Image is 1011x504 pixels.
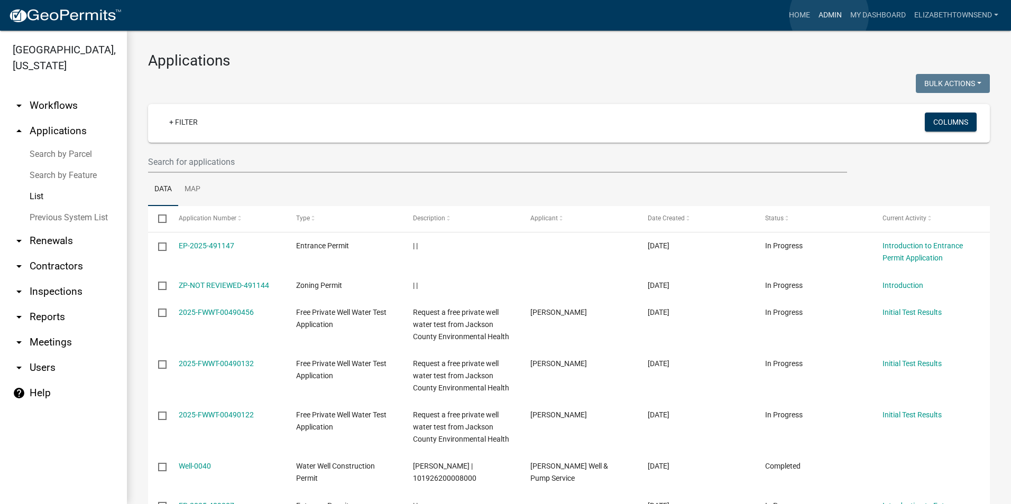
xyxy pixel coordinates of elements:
[13,125,25,137] i: arrow_drop_up
[13,99,25,112] i: arrow_drop_down
[883,214,926,222] span: Current Activity
[755,206,872,231] datatable-header-cell: Status
[530,359,587,368] span: Wanda Koos
[883,308,942,316] a: Initial Test Results
[765,359,803,368] span: In Progress
[148,52,990,70] h3: Applications
[765,462,801,470] span: Completed
[296,410,387,431] span: Free Private Well Water Test Application
[413,359,509,392] span: Request a free private well water test from Jackson County Environmental Health
[179,241,234,250] a: EP-2025-491147
[413,214,445,222] span: Description
[413,281,418,290] span: | |
[648,281,669,290] span: 10/10/2025
[179,281,269,290] a: ZP-NOT REVIEWED-491144
[814,5,846,25] a: Admin
[765,214,784,222] span: Status
[916,74,990,93] button: Bulk Actions
[910,5,1003,25] a: ElizabethTownsend
[648,241,669,250] span: 10/10/2025
[296,241,349,250] span: Entrance Permit
[883,281,923,290] a: Introduction
[13,285,25,298] i: arrow_drop_down
[530,462,608,482] span: Gingerich Well & Pump Service
[520,206,638,231] datatable-header-cell: Applicant
[530,410,587,419] span: Andrea Hartmann
[13,387,25,399] i: help
[296,462,375,482] span: Water Well Construction Permit
[296,359,387,380] span: Free Private Well Water Test Application
[13,336,25,349] i: arrow_drop_down
[403,206,520,231] datatable-header-cell: Description
[648,308,669,316] span: 10/09/2025
[179,214,236,222] span: Application Number
[872,206,990,231] datatable-header-cell: Current Activity
[530,214,558,222] span: Applicant
[296,281,342,290] span: Zoning Permit
[648,359,669,368] span: 10/08/2025
[178,173,207,207] a: Map
[638,206,755,231] datatable-header-cell: Date Created
[648,214,685,222] span: Date Created
[413,462,476,482] span: Laverne Trenkamp | 101926200008000
[13,311,25,323] i: arrow_drop_down
[883,410,942,419] a: Initial Test Results
[846,5,910,25] a: My Dashboard
[286,206,403,231] datatable-header-cell: Type
[296,308,387,329] span: Free Private Well Water Test Application
[765,410,803,419] span: In Progress
[296,214,310,222] span: Type
[765,241,803,250] span: In Progress
[148,206,168,231] datatable-header-cell: Select
[530,308,587,316] span: Delores Hoffman
[765,308,803,316] span: In Progress
[648,462,669,470] span: 10/07/2025
[148,173,178,207] a: Data
[13,361,25,374] i: arrow_drop_down
[925,113,977,132] button: Columns
[179,462,211,470] a: Well-0040
[148,151,847,173] input: Search for applications
[648,410,669,419] span: 10/08/2025
[13,260,25,273] i: arrow_drop_down
[179,308,254,316] a: 2025-FWWT-00490456
[413,241,418,250] span: | |
[161,113,206,132] a: + Filter
[785,5,814,25] a: Home
[765,281,803,290] span: In Progress
[168,206,286,231] datatable-header-cell: Application Number
[179,359,254,368] a: 2025-FWWT-00490132
[413,410,509,443] span: Request a free private well water test from Jackson County Environmental Health
[883,241,963,262] a: Introduction to Entrance Permit Application
[179,410,254,419] a: 2025-FWWT-00490122
[883,359,942,368] a: Initial Test Results
[13,235,25,247] i: arrow_drop_down
[413,308,509,341] span: Request a free private well water test from Jackson County Environmental Health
